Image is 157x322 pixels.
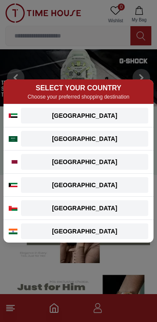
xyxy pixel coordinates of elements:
img: Kuwait flag [9,183,17,187]
button: [GEOGRAPHIC_DATA] [21,154,148,170]
img: India flag [9,229,17,234]
button: [GEOGRAPHIC_DATA] [21,200,148,216]
h2: SELECT YOUR COUNTRY [9,83,148,93]
div: [GEOGRAPHIC_DATA] [26,227,143,236]
button: [GEOGRAPHIC_DATA] [21,108,148,123]
div: [GEOGRAPHIC_DATA] [26,158,143,166]
div: [GEOGRAPHIC_DATA] [26,111,143,120]
button: [GEOGRAPHIC_DATA] [21,223,148,239]
p: Choose your preferred shopping destination [9,93,148,100]
img: Qatar flag [9,160,17,164]
div: [GEOGRAPHIC_DATA] [26,204,143,212]
button: [GEOGRAPHIC_DATA] [21,131,148,147]
img: Oman flag [9,206,17,211]
img: UAE flag [9,113,17,118]
img: Saudi Arabia flag [9,136,17,142]
div: [GEOGRAPHIC_DATA] [26,134,143,143]
button: [GEOGRAPHIC_DATA] [21,177,148,193]
div: [GEOGRAPHIC_DATA] [26,181,143,189]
